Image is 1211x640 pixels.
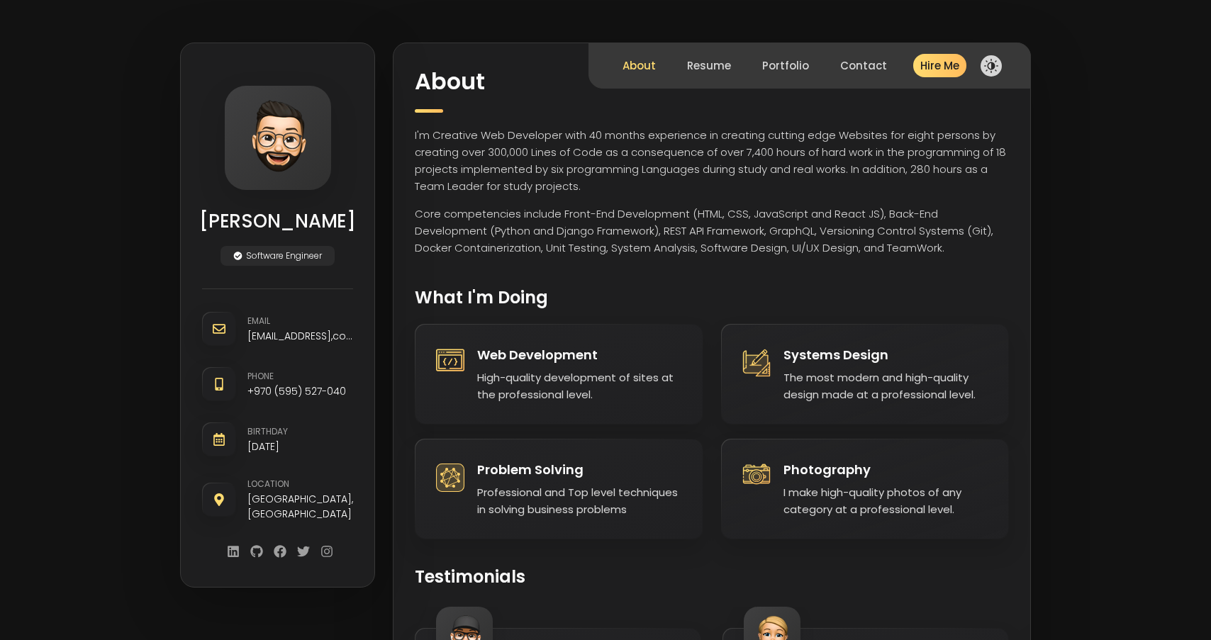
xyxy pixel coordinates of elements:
[783,484,988,518] p: I make high-quality photos of any category at a professional level.
[757,43,814,88] button: Portfolio
[247,315,353,327] p: Email
[415,127,1009,195] p: I'm Creative Web Developer with 40 months experience in creating cutting edge Websites for eight ...
[835,43,892,88] button: Contact
[477,460,682,479] h4: Problem Solving
[415,64,1009,113] h2: About
[415,206,1009,257] p: Core competencies include Front-End Development (HTML, CSS, JavaScript and React JS), Back-End De...
[247,329,353,344] a: [EMAIL_ADDRESS],com
[436,349,464,371] img: Web development
[742,464,771,485] img: Photography
[415,564,1009,589] h3: Testimonials
[225,86,331,190] img: Akram AKh
[415,285,1009,310] h3: What i'm doing
[477,484,682,518] p: Professional and Top level techniques in solving business problems
[783,369,988,403] p: The most modern and high-quality design made at a professional level.
[247,492,353,522] address: [GEOGRAPHIC_DATA], [GEOGRAPHIC_DATA]
[783,345,988,364] h4: Systems design
[247,425,353,438] p: Birthday
[477,345,682,364] h4: Web development
[682,43,736,88] button: Resume
[247,370,353,383] p: Phone
[247,439,353,454] time: [DATE]
[436,464,464,492] img: Problem Solving
[742,349,771,377] img: Systems design
[618,43,661,88] button: About
[247,384,353,399] a: +970 (595) 527-040
[221,246,335,266] p: Software Engineer
[913,54,966,77] button: Hire Me
[247,478,353,490] p: Location
[783,460,988,479] h4: Photography
[199,208,356,235] h1: Akram AKh
[984,59,998,73] img: dark
[477,369,682,403] p: High-quality development of sites at the professional level.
